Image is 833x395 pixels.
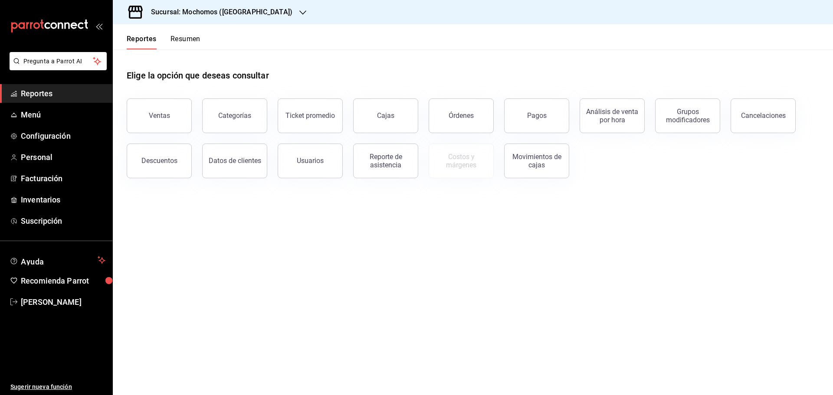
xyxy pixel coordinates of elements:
div: Datos de clientes [209,157,261,165]
span: Reportes [21,88,105,99]
button: Contrata inventarios para ver este reporte [429,144,494,178]
span: Ayuda [21,255,94,265]
div: Ventas [149,111,170,120]
span: Recomienda Parrot [21,275,105,287]
div: Descuentos [141,157,177,165]
button: Órdenes [429,98,494,133]
button: Análisis de venta por hora [580,98,645,133]
div: Movimientos de cajas [510,153,564,169]
button: Resumen [171,35,200,49]
h3: Sucursal: Mochomos ([GEOGRAPHIC_DATA]) [144,7,292,17]
button: Datos de clientes [202,144,267,178]
div: Categorías [218,111,251,120]
button: Descuentos [127,144,192,178]
div: Usuarios [297,157,324,165]
button: Reportes [127,35,157,49]
div: Grupos modificadores [661,108,715,124]
button: Usuarios [278,144,343,178]
button: Ticket promedio [278,98,343,133]
button: Pregunta a Parrot AI [10,52,107,70]
button: Pagos [504,98,569,133]
h1: Elige la opción que deseas consultar [127,69,269,82]
span: Personal [21,151,105,163]
div: Pagos [527,111,547,120]
button: Grupos modificadores [655,98,720,133]
span: Suscripción [21,215,105,227]
button: Movimientos de cajas [504,144,569,178]
span: Facturación [21,173,105,184]
div: Reporte de asistencia [359,153,413,169]
button: Reporte de asistencia [353,144,418,178]
button: Cancelaciones [731,98,796,133]
span: Menú [21,109,105,121]
div: Cancelaciones [741,111,786,120]
button: Categorías [202,98,267,133]
span: [PERSON_NAME] [21,296,105,308]
div: Cajas [377,111,395,121]
div: Órdenes [449,111,474,120]
div: Ticket promedio [285,111,335,120]
button: open_drawer_menu [95,23,102,29]
span: Pregunta a Parrot AI [23,57,93,66]
span: Sugerir nueva función [10,382,105,392]
div: navigation tabs [127,35,200,49]
span: Configuración [21,130,105,142]
button: Ventas [127,98,192,133]
span: Inventarios [21,194,105,206]
a: Cajas [353,98,418,133]
div: Costos y márgenes [434,153,488,169]
div: Análisis de venta por hora [585,108,639,124]
a: Pregunta a Parrot AI [6,63,107,72]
